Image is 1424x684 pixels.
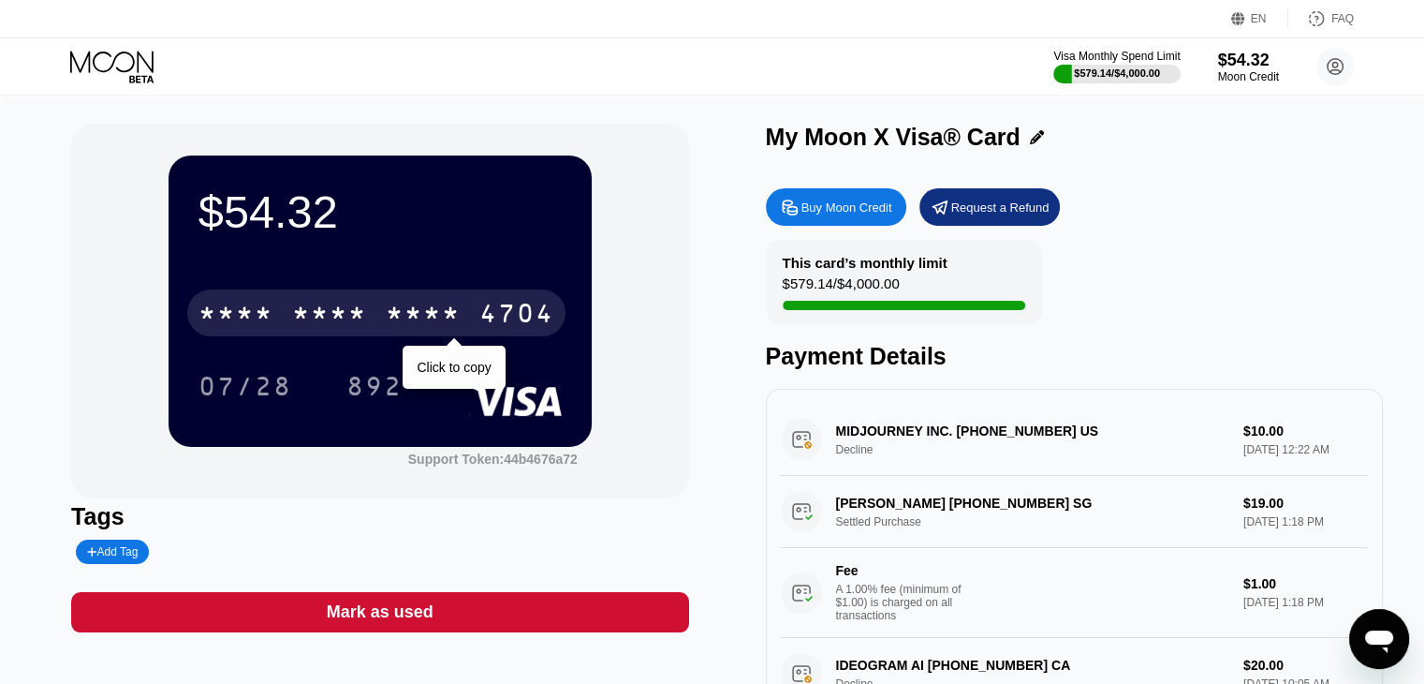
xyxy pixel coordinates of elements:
[783,255,947,271] div: This card’s monthly limit
[766,188,906,226] div: Buy Moon Credit
[198,186,562,238] div: $54.32
[836,563,967,578] div: Fee
[332,363,417,409] div: 892
[783,275,900,301] div: $579.14 / $4,000.00
[1243,596,1368,609] div: [DATE] 1:18 PM
[951,200,1050,216] div: Request a Refund
[417,360,491,375] div: Click to copy
[1218,51,1279,70] div: $54.32
[184,363,306,409] div: 07/28
[346,374,403,404] div: 892
[1243,576,1368,591] div: $1.00
[1218,51,1279,83] div: $54.32Moon Credit
[766,124,1020,151] div: My Moon X Visa® Card
[479,301,554,331] div: 4704
[1349,609,1409,669] iframe: Button to launch messaging window
[327,602,433,623] div: Mark as used
[919,188,1060,226] div: Request a Refund
[781,548,1368,638] div: FeeA 1.00% fee (minimum of $1.00) is charged on all transactions$1.00[DATE] 1:18 PM
[408,452,578,467] div: Support Token:44b4676a72
[71,592,688,632] div: Mark as used
[1251,12,1267,25] div: EN
[71,503,688,530] div: Tags
[1331,12,1354,25] div: FAQ
[198,374,292,404] div: 07/28
[1074,67,1160,79] div: $579.14 / $4,000.00
[1053,50,1180,83] div: Visa Monthly Spend Limit$579.14/$4,000.00
[76,540,149,564] div: Add Tag
[87,545,138,558] div: Add Tag
[801,200,892,216] div: Buy Moon Credit
[1053,50,1180,63] div: Visa Monthly Spend Limit
[836,583,976,622] div: A 1.00% fee (minimum of $1.00) is charged on all transactions
[1231,9,1288,28] div: EN
[1288,9,1354,28] div: FAQ
[408,452,578,467] div: Support Token: 44b4676a72
[766,343,1383,370] div: Payment Details
[1218,70,1279,83] div: Moon Credit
